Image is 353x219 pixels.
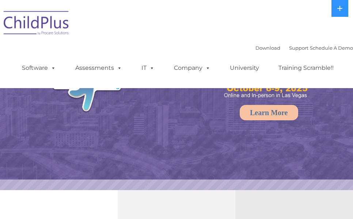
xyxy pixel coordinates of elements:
a: Schedule A Demo [310,45,353,51]
a: IT [134,61,162,75]
font: | [255,45,353,51]
a: Training Scramble!! [271,61,341,75]
a: Learn More [240,105,298,120]
a: Company [167,61,218,75]
a: Software [15,61,63,75]
a: Download [255,45,280,51]
a: Assessments [68,61,129,75]
a: University [223,61,266,75]
a: Support [289,45,308,51]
